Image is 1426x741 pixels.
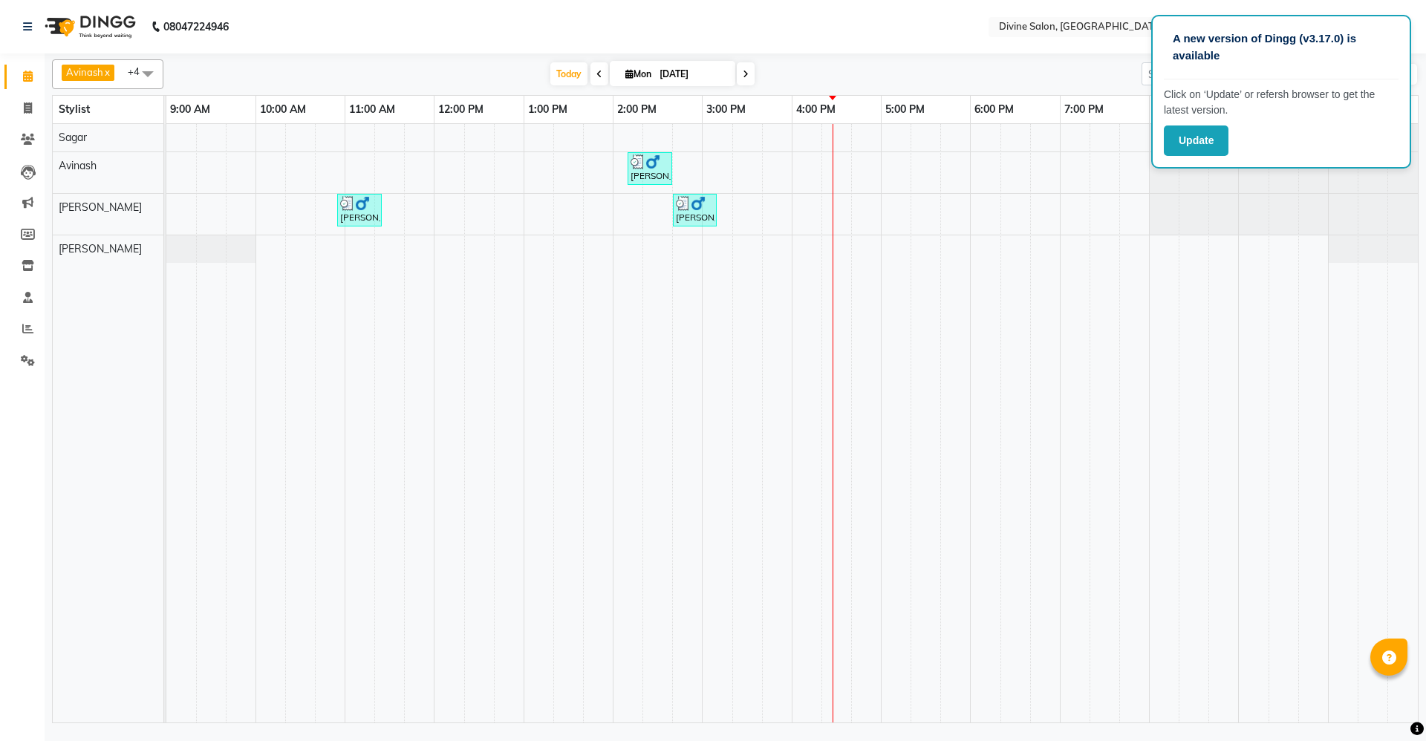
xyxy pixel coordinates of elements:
a: 8:00 PM [1150,99,1197,120]
a: x [103,66,110,78]
img: logo [38,6,140,48]
div: [PERSON_NAME], TK02, 02:10 PM-02:40 PM, Hair Cut [DEMOGRAPHIC_DATA] -Dry haircut (₹400) [629,154,671,183]
span: Stylist [59,102,90,116]
span: Avinash [59,159,97,172]
div: [PERSON_NAME], TK02, 02:40 PM-03:10 PM, Hair Cut [DEMOGRAPHIC_DATA] - Child Hair Cut (₹200) [674,196,715,224]
span: [PERSON_NAME] [59,242,142,255]
a: 11:00 AM [345,99,399,120]
input: 2025-09-01 [655,63,729,85]
a: 4:00 PM [792,99,839,120]
span: [PERSON_NAME] [59,200,142,214]
div: [PERSON_NAME], TK01, 10:55 AM-11:25 AM, Hair Cut [DEMOGRAPHIC_DATA] - Hair cut [DEMOGRAPHIC_DATA]... [339,196,380,224]
a: 6:00 PM [971,99,1018,120]
span: Avinash [66,66,103,78]
a: 2:00 PM [613,99,660,120]
input: Search Appointment [1142,62,1272,85]
a: 5:00 PM [882,99,928,120]
b: 08047224946 [163,6,229,48]
a: 10:00 AM [256,99,310,120]
a: 3:00 PM [703,99,749,120]
iframe: chat widget [1364,682,1411,726]
p: A new version of Dingg (v3.17.0) is available [1173,30,1390,64]
a: 1:00 PM [524,99,571,120]
a: 7:00 PM [1061,99,1107,120]
span: Mon [622,68,655,79]
p: Click on ‘Update’ or refersh browser to get the latest version. [1164,87,1399,118]
span: Sagar [59,131,87,144]
span: +4 [128,65,151,77]
a: 12:00 PM [434,99,487,120]
span: Today [550,62,587,85]
a: 9:00 AM [166,99,214,120]
button: Update [1164,125,1228,156]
